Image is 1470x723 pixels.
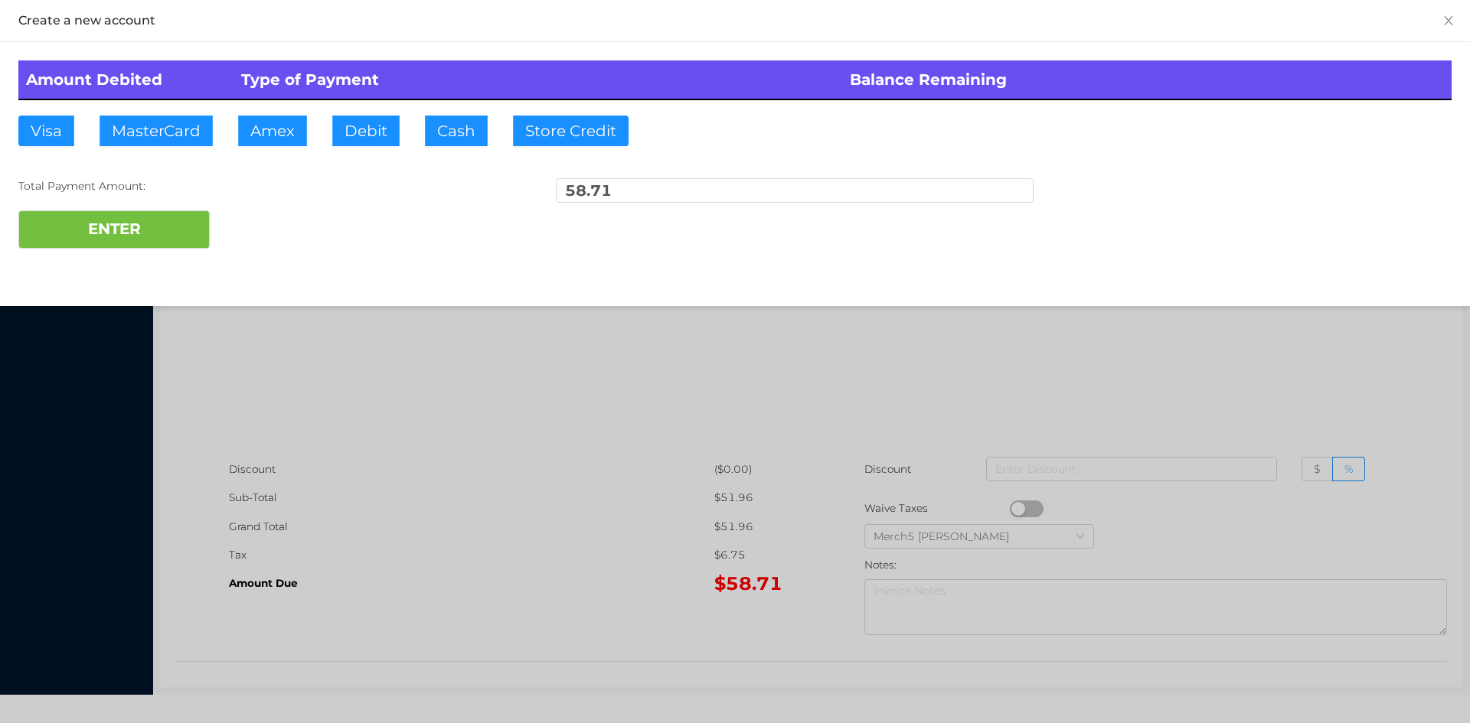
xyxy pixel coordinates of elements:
[1442,15,1455,27] i: icon: close
[18,60,234,99] th: Amount Debited
[842,60,1452,99] th: Balance Remaining
[18,210,210,249] button: ENTER
[425,116,488,146] button: Cash
[238,116,307,146] button: Amex
[332,116,400,146] button: Debit
[18,116,74,146] button: Visa
[513,116,629,146] button: Store Credit
[18,12,1452,29] div: Create a new account
[234,60,843,99] th: Type of Payment
[18,178,496,194] div: Total Payment Amount:
[100,116,213,146] button: MasterCard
